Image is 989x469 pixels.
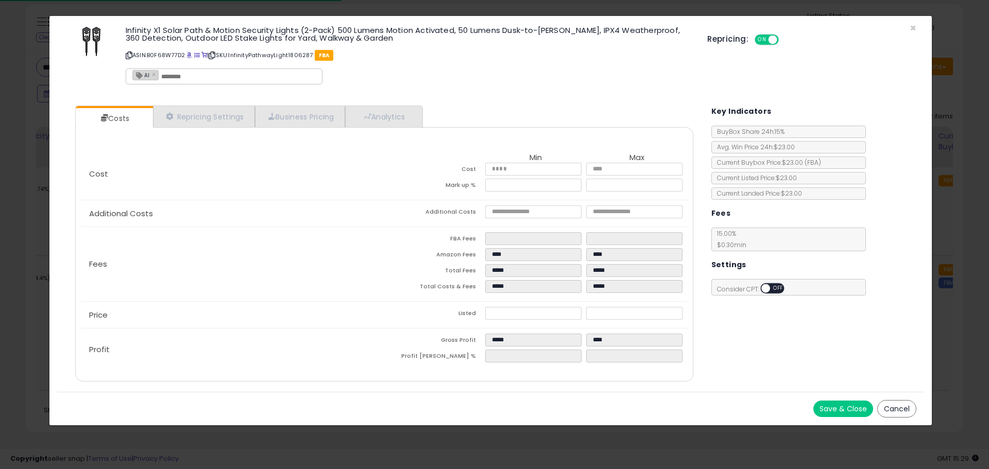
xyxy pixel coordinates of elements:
td: Amazon Fees [384,248,485,264]
p: ASIN: B0F68W77D2 | SKU: InfinityPathwayLight1806287 [126,47,692,63]
p: Price [81,311,384,319]
a: Repricing Settings [153,106,255,127]
td: Additional Costs [384,205,485,221]
span: Current Buybox Price: [712,158,821,167]
a: Business Pricing [255,106,345,127]
span: OFF [770,284,787,293]
h3: Infinity X1 Solar Path & Motion Security Lights (2-Pack) 500 Lumens Motion Activated, 50 Lumens D... [126,26,692,42]
a: Analytics [345,106,421,127]
span: Current Landed Price: $23.00 [712,189,802,198]
span: AI [133,71,149,79]
span: FBA [315,50,334,61]
td: Mark up % [384,179,485,195]
span: OFF [777,36,794,44]
img: 31RnJXEQiUL._SL60_.jpg [82,26,101,57]
a: Your listing only [201,51,207,59]
span: $0.30 min [712,240,746,249]
span: Consider CPT: [712,285,798,293]
button: Cancel [877,400,916,418]
p: Profit [81,345,384,354]
p: Fees [81,260,384,268]
span: Current Listed Price: $23.00 [712,173,797,182]
span: 15.00 % [712,229,746,249]
p: Cost [81,170,384,178]
span: BuyBox Share 24h: 15% [712,127,785,136]
span: × [910,21,916,36]
a: All offer listings [194,51,200,59]
span: Avg. Win Price 24h: $23.00 [712,143,795,151]
span: ( FBA ) [805,158,821,167]
td: Total Fees [384,264,485,280]
td: Profit [PERSON_NAME] % [384,350,485,366]
a: × [152,70,158,79]
td: Listed [384,307,485,323]
p: Additional Costs [81,210,384,218]
th: Max [586,153,687,163]
span: $23.00 [782,158,821,167]
a: BuyBox page [186,51,192,59]
h5: Settings [711,258,746,271]
td: Total Costs & Fees [384,280,485,296]
button: Save & Close [813,401,873,417]
h5: Fees [711,207,731,220]
a: Costs [76,108,152,129]
h5: Repricing: [707,35,748,43]
th: Min [485,153,586,163]
td: Cost [384,163,485,179]
span: ON [756,36,769,44]
h5: Key Indicators [711,105,772,118]
td: Gross Profit [384,334,485,350]
td: FBA Fees [384,232,485,248]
